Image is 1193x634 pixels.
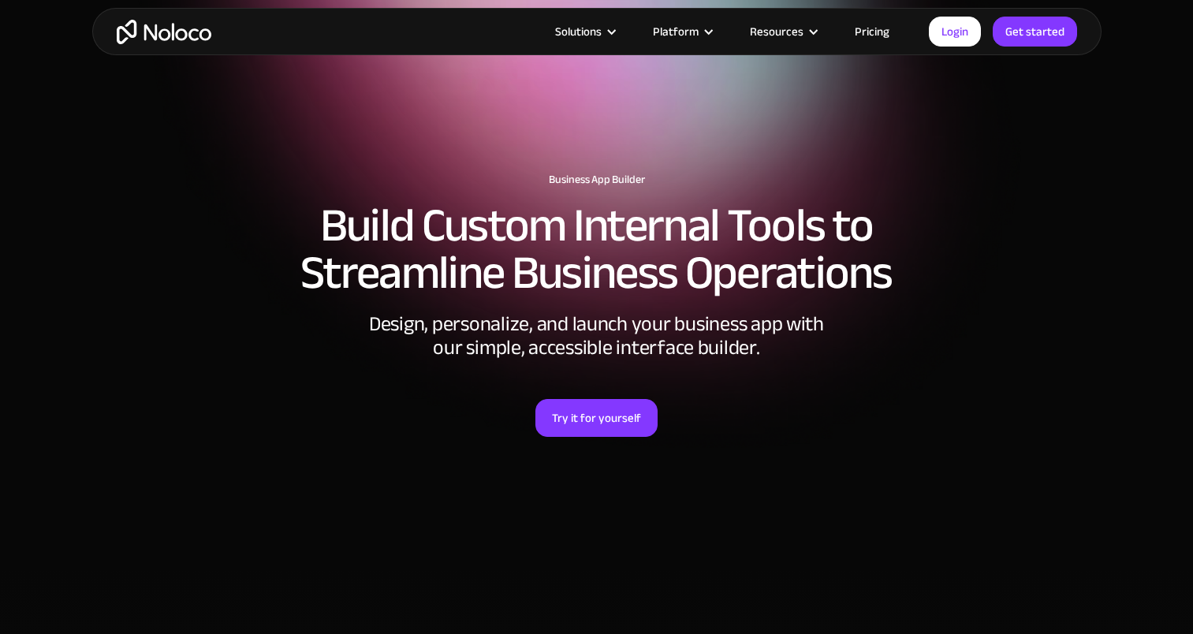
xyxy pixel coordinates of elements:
div: Solutions [555,21,602,42]
h1: Business App Builder [108,173,1086,186]
a: Pricing [835,21,909,42]
a: Login [929,17,981,47]
div: Platform [633,21,730,42]
div: Platform [653,21,699,42]
h2: Build Custom Internal Tools to Streamline Business Operations [108,202,1086,296]
div: Solutions [535,21,633,42]
div: Resources [750,21,803,42]
a: Try it for yourself [535,399,658,437]
div: Resources [730,21,835,42]
a: Get started [993,17,1077,47]
a: home [117,20,211,44]
div: Design, personalize, and launch your business app with our simple, accessible interface builder. [360,312,833,360]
